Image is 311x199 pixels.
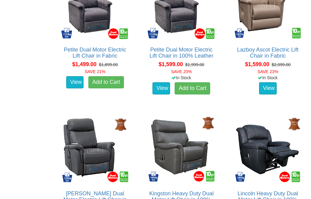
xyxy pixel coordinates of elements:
[272,62,291,67] del: $2,099.00
[185,62,204,67] del: $1,999.00
[149,47,213,59] a: Petite Dual Motor Electric Lift Chair in 100% Leather
[88,76,124,89] a: Add to Cart
[72,62,97,68] span: $1,499.00
[60,114,130,185] img: Dalton Dual Motor Electric Lift Chair in 100% Leather
[64,47,126,59] a: Petite Dual Motor Electric Lift Chair in Fabric
[228,75,308,81] div: In Stock
[142,75,221,81] div: In Stock
[259,83,277,95] a: View
[66,76,84,89] a: View
[159,62,183,68] span: $1,599.00
[233,114,303,185] img: Lincoln Heavy Duty Dual Motor Lift Chair in 100% Leather
[152,83,170,95] a: View
[245,62,269,68] span: $1,599.00
[85,69,105,74] font: SAVE 21%
[99,62,118,67] del: $1,899.00
[258,69,278,74] font: SAVE 23%
[175,83,210,95] a: Add to Cart
[146,114,217,185] img: Kingston Heavy Duty Dual Motor Lift Chair in 100% Leather
[171,69,192,74] font: SAVE 20%
[237,47,299,59] a: Lazboy Ascot Electric Lift Chair in Fabric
